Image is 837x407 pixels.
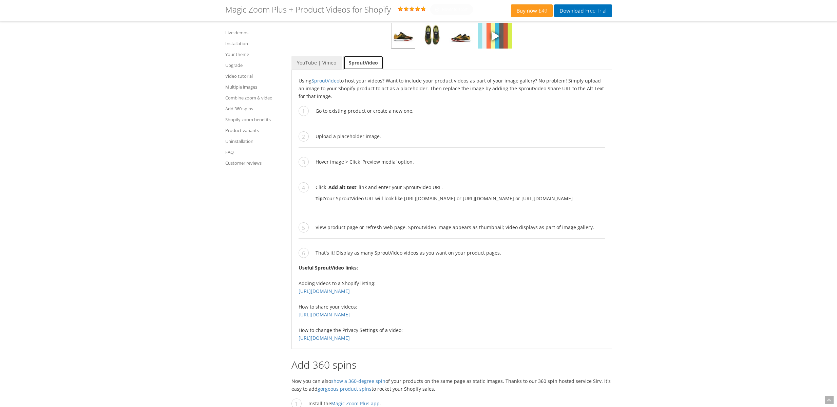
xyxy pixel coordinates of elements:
img: Magic Zoom Plus + Product Videos for Shopify [449,23,473,49]
span: £49 [537,8,548,14]
a: [URL][DOMAIN_NAME] [299,311,350,318]
a: SproutVideo [311,77,339,84]
li: View product page or refresh web page. SproutVideo image appears as thumbnail; video displays as ... [299,223,605,239]
a: YouTube | Vimeo [291,56,342,70]
p: Adding videos to a Shopify listing: How to share your videos: How to change the Privacy Settings ... [299,264,605,342]
img: Magic Zoom Plus + Product Videos for Shopify [392,23,415,49]
strong: Add alt text [328,184,356,190]
span: Free Trial [584,8,606,14]
p: Click ' ' link and enter your SproutVideo URL. [316,183,605,191]
p: Using to host your videos? Want to include your product videos as part of your image gallery? No ... [299,77,605,100]
strong: Useful SproutVideo links: [299,264,358,271]
li: That's it! Display as many SproutVideo videos as you want on your product pages. [299,249,605,264]
li: Upload a placeholder image. [299,132,605,148]
p: Your SproutVideo URL will look like [URL][DOMAIN_NAME] or [URL][DOMAIN_NAME] or [URL][DOMAIN_NAME] [316,195,605,202]
li: Hover image > Click 'Preview media' option. [299,158,605,173]
strong: Tip: [316,195,324,202]
a: [URL][DOMAIN_NAME] [299,288,350,294]
a: DownloadFree Trial [554,4,612,17]
img: Magic Zoom Plus + Product Videos for Shopify [478,23,512,49]
a: SproutVideo [343,56,383,70]
h2: Add 360 spins [291,359,612,370]
a: show a 360-degree spin [331,378,385,384]
a: [URL][DOMAIN_NAME] [299,335,350,341]
a: Buy now£49 [511,4,553,17]
img: Magic Zoom Plus + Product Videos for Shopify [420,23,444,49]
a: gorgeous product spins [318,386,372,392]
a: Magic Zoom Plus app [331,400,380,407]
li: Go to existing product or create a new one. [299,107,605,122]
p: Now you can also of your products on the same page as static images. Thanks to our 360 spin hoste... [291,377,612,393]
h1: Magic Zoom Plus + Product Videos for Shopify [225,5,391,14]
